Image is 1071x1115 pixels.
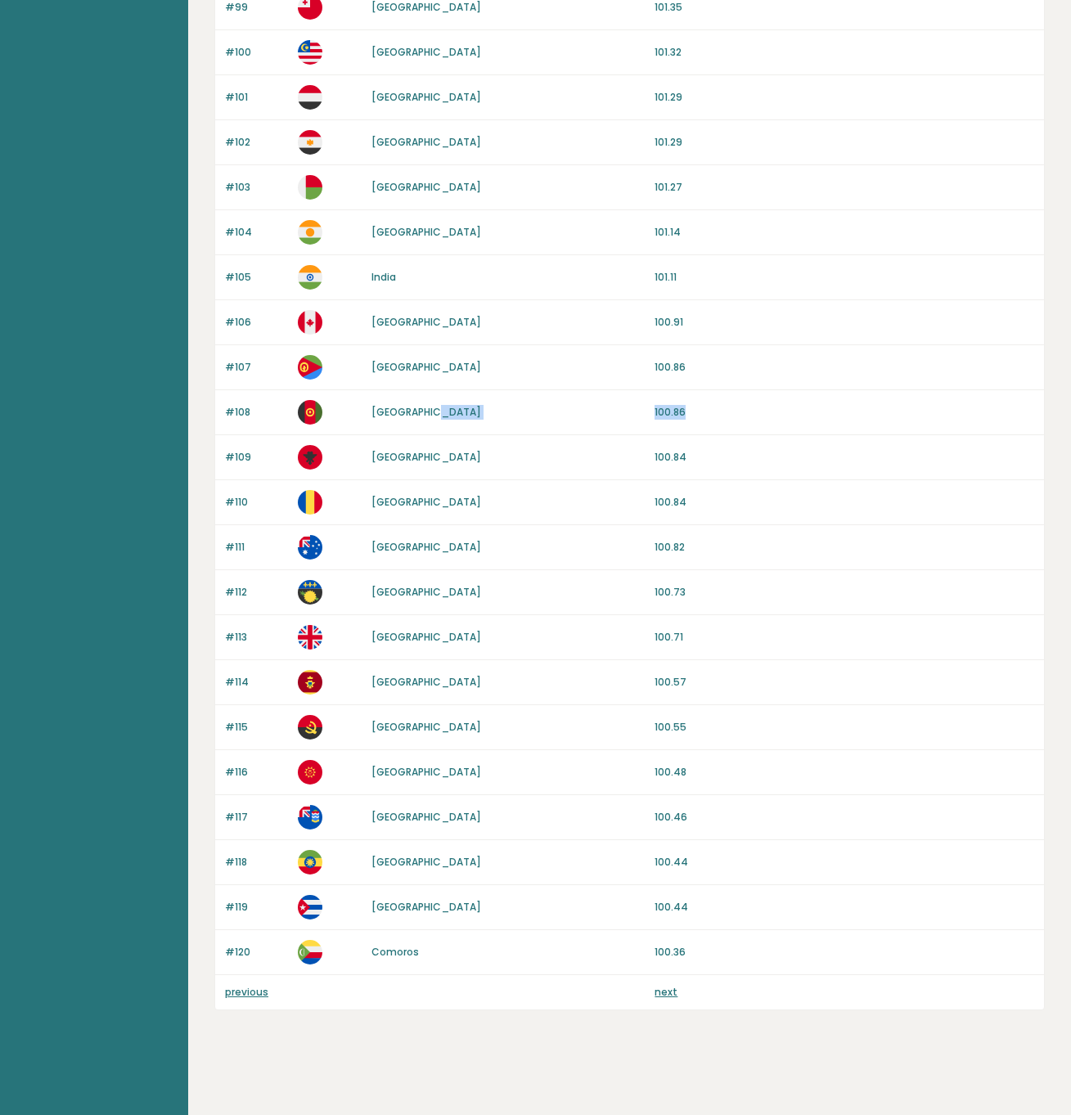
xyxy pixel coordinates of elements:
p: #103 [225,180,288,195]
p: 100.44 [655,900,1034,915]
p: 100.73 [655,585,1034,600]
p: #104 [225,225,288,240]
img: eg.svg [298,130,322,155]
p: #101 [225,90,288,105]
p: #105 [225,270,288,285]
p: #118 [225,855,288,870]
a: [GEOGRAPHIC_DATA] [371,135,481,149]
p: 100.44 [655,855,1034,870]
p: 100.36 [655,945,1034,960]
img: af.svg [298,400,322,425]
img: my.svg [298,40,322,65]
a: [GEOGRAPHIC_DATA] [371,405,481,419]
p: 100.91 [655,315,1034,330]
p: #108 [225,405,288,420]
p: #115 [225,720,288,735]
a: [GEOGRAPHIC_DATA] [371,540,481,554]
a: [GEOGRAPHIC_DATA] [371,675,481,689]
p: 100.55 [655,720,1034,735]
img: gp.svg [298,580,322,605]
img: in.svg [298,265,322,290]
a: [GEOGRAPHIC_DATA] [371,45,481,59]
p: 101.32 [655,45,1034,60]
a: [GEOGRAPHIC_DATA] [371,360,481,374]
img: ao.svg [298,715,322,740]
a: [GEOGRAPHIC_DATA] [371,225,481,239]
p: #100 [225,45,288,60]
img: er.svg [298,355,322,380]
a: [GEOGRAPHIC_DATA] [371,180,481,194]
img: et.svg [298,850,322,874]
p: #102 [225,135,288,150]
a: [GEOGRAPHIC_DATA] [371,450,481,464]
p: 101.14 [655,225,1034,240]
img: cu.svg [298,895,322,919]
p: #106 [225,315,288,330]
p: 100.82 [655,540,1034,555]
a: [GEOGRAPHIC_DATA] [371,810,481,824]
img: kg.svg [298,760,322,785]
p: 100.46 [655,810,1034,825]
a: [GEOGRAPHIC_DATA] [371,630,481,644]
a: [GEOGRAPHIC_DATA] [371,90,481,104]
a: [GEOGRAPHIC_DATA] [371,585,481,599]
img: ky.svg [298,805,322,830]
p: #120 [225,945,288,960]
p: 101.29 [655,135,1034,150]
a: [GEOGRAPHIC_DATA] [371,315,481,329]
img: me.svg [298,670,322,695]
p: 100.84 [655,495,1034,510]
a: [GEOGRAPHIC_DATA] [371,720,481,734]
img: gb.svg [298,625,322,650]
a: Comoros [371,945,419,959]
p: #107 [225,360,288,375]
a: previous [225,985,268,999]
a: [GEOGRAPHIC_DATA] [371,900,481,914]
img: mg.svg [298,175,322,200]
img: ca.svg [298,310,322,335]
p: 100.71 [655,630,1034,645]
a: [GEOGRAPHIC_DATA] [371,765,481,779]
p: 100.86 [655,360,1034,375]
p: #119 [225,900,288,915]
p: #117 [225,810,288,825]
p: #111 [225,540,288,555]
a: [GEOGRAPHIC_DATA] [371,495,481,509]
img: au.svg [298,535,322,560]
p: #113 [225,630,288,645]
p: #110 [225,495,288,510]
a: [GEOGRAPHIC_DATA] [371,855,481,869]
img: ne.svg [298,220,322,245]
p: #109 [225,450,288,465]
img: ye.svg [298,85,322,110]
p: 100.86 [655,405,1034,420]
p: #112 [225,585,288,600]
a: India [371,270,396,284]
img: ro.svg [298,490,322,515]
p: 101.27 [655,180,1034,195]
img: km.svg [298,940,322,964]
p: 100.57 [655,675,1034,690]
p: 101.11 [655,270,1034,285]
p: 100.48 [655,765,1034,780]
p: 100.84 [655,450,1034,465]
a: next [655,985,677,999]
p: 101.29 [655,90,1034,105]
img: al.svg [298,445,322,470]
p: #116 [225,765,288,780]
p: #114 [225,675,288,690]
